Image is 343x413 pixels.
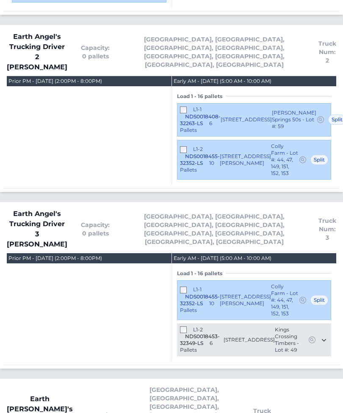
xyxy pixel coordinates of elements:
[7,32,67,73] span: Earth Angel's Trucking Driver 2 [PERSON_NAME]
[180,334,220,347] span: NDS0018453-32349-LS
[8,78,102,85] div: Prior PM - [DATE] (2:00PM - 8:00PM)
[193,287,202,293] span: L1-1
[180,160,214,173] span: 10 Pallets
[193,107,202,113] span: L1-1
[224,337,275,344] span: [STREET_ADDRESS]
[180,120,212,134] span: 6 Pallets
[318,217,336,242] span: Truck Num: 3
[174,255,271,262] div: Early AM - [DATE] (5:00 AM - 10:00 AM)
[193,327,203,333] span: L1-2
[123,213,305,246] span: [GEOGRAPHIC_DATA], [GEOGRAPHIC_DATA], [GEOGRAPHIC_DATA], [GEOGRAPHIC_DATA], [GEOGRAPHIC_DATA], [G...
[272,110,316,130] span: [PERSON_NAME] Springs 50s - Lot #: 59
[220,294,271,307] span: [STREET_ADDRESS][PERSON_NAME]
[275,327,308,354] span: Kings Crossing Timbers - Lot #: 49
[7,209,67,250] span: Earth Angel's Trucking Driver 3 [PERSON_NAME]
[271,143,299,177] span: Colly Farm - Lot #: 44, 47, 149, 151, 152, 153
[180,301,214,314] span: 10 Pallets
[180,340,213,353] span: 6 Pallets
[123,36,305,69] span: [GEOGRAPHIC_DATA], [GEOGRAPHIC_DATA], [GEOGRAPHIC_DATA], [GEOGRAPHIC_DATA], [GEOGRAPHIC_DATA], [G...
[271,284,299,317] span: Colly Farm - Lot #: 44, 47, 149, 151, 152, 153
[81,44,110,61] span: Capacity: 0 pallets
[220,153,271,167] span: [STREET_ADDRESS][PERSON_NAME]
[177,271,226,277] span: Load 1 - 16 pallets
[8,255,102,262] div: Prior PM - [DATE] (2:00PM - 8:00PM)
[318,40,336,65] span: Truck Num: 2
[180,153,220,167] span: NDS0018455-32352-LS
[221,117,272,123] span: [STREET_ADDRESS]
[174,78,271,85] div: Early AM - [DATE] (5:00 AM - 10:00 AM)
[81,221,110,238] span: Capacity: 0 pallets
[310,295,328,306] span: Split
[180,114,221,127] span: NDS0018408-32263-LS
[193,146,203,153] span: L1-2
[177,93,226,100] span: Load 1 - 16 pallets
[310,155,328,165] span: Split
[180,294,220,307] span: NDS0018455-32352-LS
